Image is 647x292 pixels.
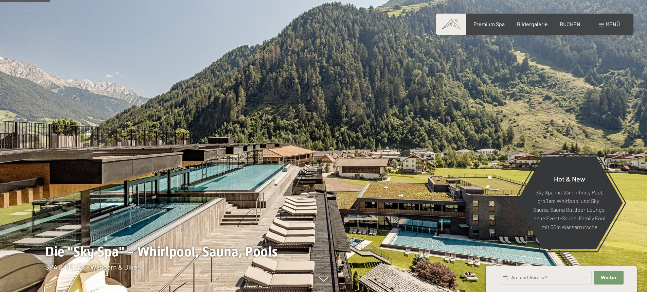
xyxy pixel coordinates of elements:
[486,258,515,263] span: Schnellanfrage
[594,271,623,285] button: Weiter
[516,156,623,250] a: Hot & New Sky Spa mit 23m Infinity Pool, großem Whirlpool und Sky-Sauna, Sauna Outdoor Lounge, ne...
[606,21,620,27] span: Menü
[473,21,505,27] a: Premium Spa
[517,21,548,27] a: Bildergalerie
[560,21,580,27] a: BUCHEN
[533,188,606,231] p: Sky Spa mit 23m Infinity Pool, großem Whirlpool und Sky-Sauna, Sauna Outdoor Lounge, neue Event-S...
[554,174,585,183] span: Hot & New
[601,275,617,281] span: Weiter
